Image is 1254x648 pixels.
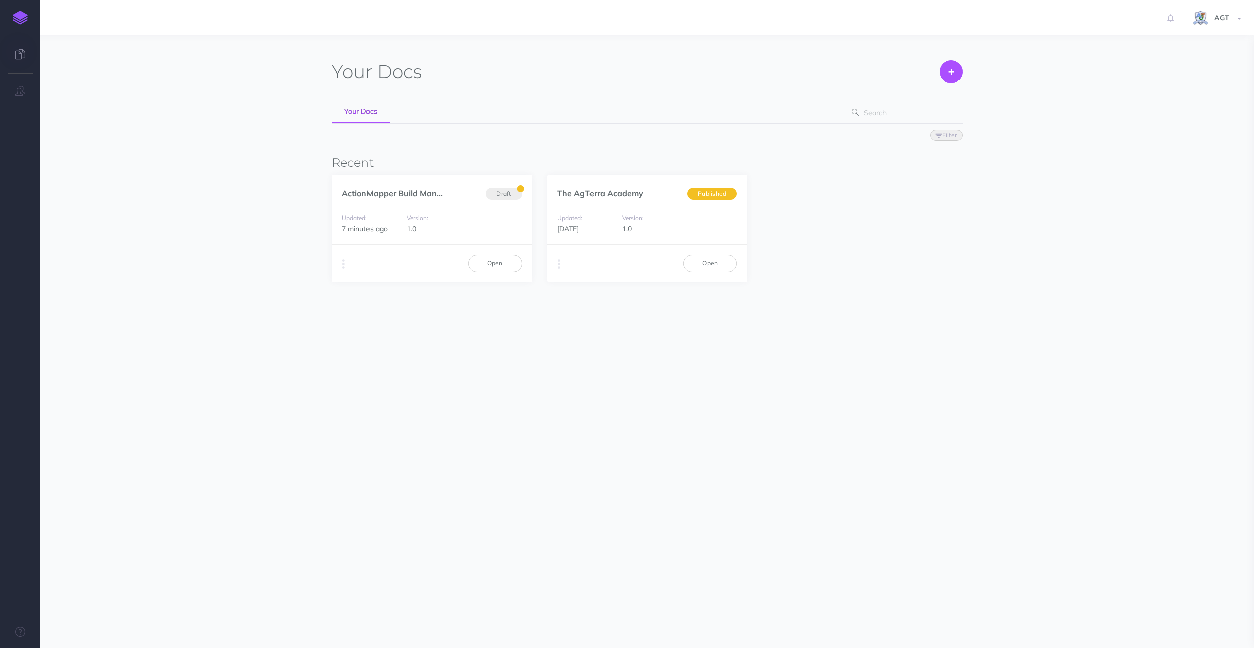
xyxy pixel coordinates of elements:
[13,11,28,25] img: logo-mark.svg
[622,224,632,233] span: 1.0
[332,60,373,83] span: Your
[558,257,560,271] i: More actions
[930,130,963,141] button: Filter
[1192,10,1209,27] img: iCxL6hB4gPtK36lnwjqkK90dLekSAv8p9JC67nPZ.png
[683,255,737,272] a: Open
[468,255,522,272] a: Open
[342,188,443,198] a: ActionMapper Build Man...
[342,214,367,222] small: Updated:
[557,188,643,198] a: The AgTerra Academy
[557,214,582,222] small: Updated:
[332,156,963,169] h3: Recent
[332,101,390,123] a: Your Docs
[407,224,416,233] span: 1.0
[557,224,579,233] span: [DATE]
[344,107,377,116] span: Your Docs
[861,104,947,122] input: Search
[342,224,388,233] span: 7 minutes ago
[342,257,345,271] i: More actions
[407,214,428,222] small: Version:
[332,60,422,83] h1: Docs
[622,214,644,222] small: Version:
[1209,13,1234,22] span: AGT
